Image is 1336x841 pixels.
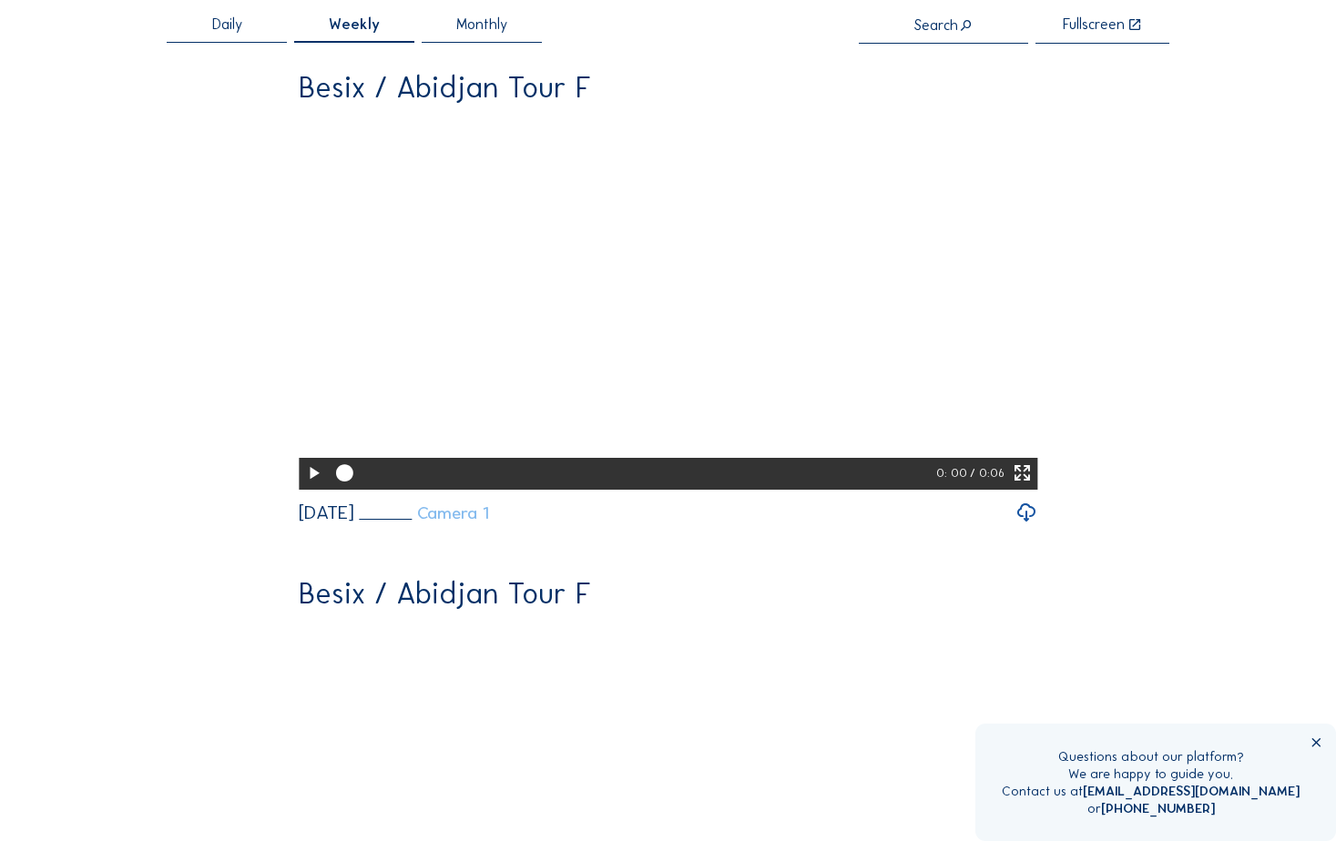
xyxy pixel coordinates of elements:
[1063,17,1125,33] div: Fullscreen
[1002,800,1300,817] div: or
[299,73,591,102] div: Besix / Abidjan Tour F
[299,579,591,608] div: Besix / Abidjan Tour F
[1002,783,1300,800] div: Contact us at
[212,17,242,32] span: Daily
[1101,800,1215,816] a: [PHONE_NUMBER]
[329,17,380,32] span: Weekly
[1002,748,1300,765] div: Questions about our platform?
[1002,765,1300,783] div: We are happy to guide you.
[1083,783,1300,799] a: [EMAIL_ADDRESS][DOMAIN_NAME]
[299,503,354,522] div: [DATE]
[360,504,489,522] a: Camera 1
[936,458,970,490] div: 0: 00
[970,458,1005,490] div: / 0:06
[456,17,507,32] span: Monthly
[299,117,1037,487] video: Your browser does not support the video tag.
